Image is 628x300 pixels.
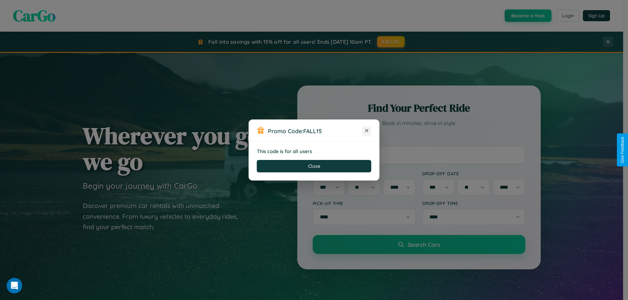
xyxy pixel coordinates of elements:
button: Close [257,160,371,172]
strong: This code is for all users [257,148,312,154]
iframe: Intercom live chat [7,278,22,293]
h3: Promo Code: [268,127,362,134]
div: Give Feedback [620,137,625,163]
b: FALL15 [303,127,322,134]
